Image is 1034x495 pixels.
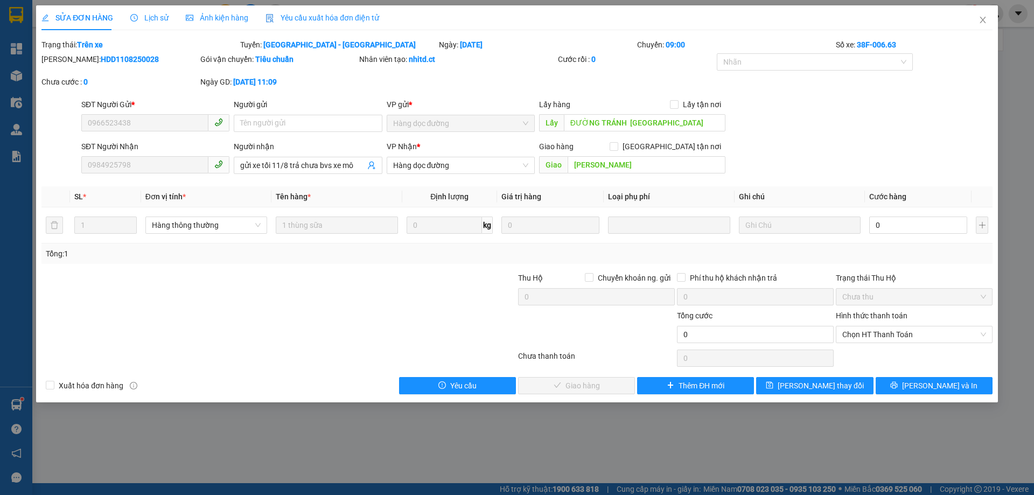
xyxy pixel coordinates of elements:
span: save [766,381,773,390]
span: Giao [539,156,568,173]
div: Chưa thanh toán [517,350,676,369]
span: Chuyển khoản ng. gửi [593,272,675,284]
span: [PERSON_NAME] thay đổi [778,380,864,392]
span: Lấy hàng [539,100,570,109]
img: icon [266,14,274,23]
span: Hàng dọc đường [393,115,528,131]
span: Giá trị hàng [501,192,541,201]
input: Dọc đường [568,156,725,173]
div: SĐT Người Nhận [81,141,229,152]
button: plus [976,217,988,234]
span: user-add [367,161,376,170]
b: [DATE] 11:09 [233,78,277,86]
button: save[PERSON_NAME] thay đổi [756,377,873,394]
label: Hình thức thanh toán [836,311,907,320]
span: Chọn HT Thanh Toán [842,326,986,343]
div: Ngày: [438,39,637,51]
span: plus [667,381,674,390]
div: Gói vận chuyển: [200,53,357,65]
div: Chưa cước : [41,76,198,88]
th: Loại phụ phí [604,186,734,207]
span: Xuất hóa đơn hàng [54,380,128,392]
span: Yêu cầu xuất hóa đơn điện tử [266,13,379,22]
b: Tiêu chuẩn [255,55,294,64]
b: HDD1108250028 [101,55,159,64]
div: Người nhận [234,141,382,152]
input: 0 [501,217,599,234]
span: Định lượng [430,192,469,201]
b: [GEOGRAPHIC_DATA] - [GEOGRAPHIC_DATA] [263,40,416,49]
button: plusThêm ĐH mới [637,377,754,394]
b: [DATE] [460,40,483,49]
span: exclamation-circle [438,381,446,390]
button: Close [968,5,998,36]
div: Tổng: 1 [46,248,399,260]
button: delete [46,217,63,234]
span: SL [74,192,83,201]
div: Chuyến: [636,39,835,51]
span: Đơn vị tính [145,192,186,201]
b: 38F-006.63 [857,40,896,49]
span: Lấy tận nơi [679,99,725,110]
button: checkGiao hàng [518,377,635,394]
span: Cước hàng [869,192,906,201]
div: Trạng thái Thu Hộ [836,272,993,284]
div: Trạng thái: [40,39,239,51]
b: 09:00 [666,40,685,49]
span: Giao hàng [539,142,574,151]
span: Lấy [539,114,564,131]
div: Nhân viên tạo: [359,53,556,65]
span: Phí thu hộ khách nhận trả [686,272,781,284]
span: Thu Hộ [518,274,543,282]
span: Yêu cầu [450,380,477,392]
span: phone [214,118,223,127]
b: Trên xe [77,40,103,49]
span: printer [890,381,898,390]
div: VP gửi [387,99,535,110]
span: [PERSON_NAME] và In [902,380,977,392]
span: close [979,16,987,24]
div: Ngày GD: [200,76,357,88]
span: picture [186,14,193,22]
span: Tổng cước [677,311,712,320]
span: Chưa thu [842,289,986,305]
div: Cước rồi : [558,53,715,65]
span: VP Nhận [387,142,417,151]
div: Tuyến: [239,39,438,51]
span: edit [41,14,49,22]
button: printer[PERSON_NAME] và In [876,377,993,394]
input: Dọc đường [564,114,725,131]
span: Tên hàng [276,192,311,201]
span: phone [214,160,223,169]
button: exclamation-circleYêu cầu [399,377,516,394]
b: 0 [83,78,88,86]
span: SỬA ĐƠN HÀNG [41,13,113,22]
span: Hàng thông thường [152,217,261,233]
span: kg [482,217,493,234]
b: 0 [591,55,596,64]
div: [PERSON_NAME]: [41,53,198,65]
span: Ảnh kiện hàng [186,13,248,22]
span: clock-circle [130,14,138,22]
input: Ghi Chú [739,217,861,234]
div: Số xe: [835,39,994,51]
span: Thêm ĐH mới [679,380,724,392]
div: Người gửi [234,99,382,110]
span: info-circle [130,382,137,389]
span: [GEOGRAPHIC_DATA] tận nơi [618,141,725,152]
input: VD: Bàn, Ghế [276,217,397,234]
b: nhitd.ct [409,55,435,64]
div: SĐT Người Gửi [81,99,229,110]
th: Ghi chú [735,186,865,207]
span: Lịch sử [130,13,169,22]
span: Hàng dọc đường [393,157,528,173]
